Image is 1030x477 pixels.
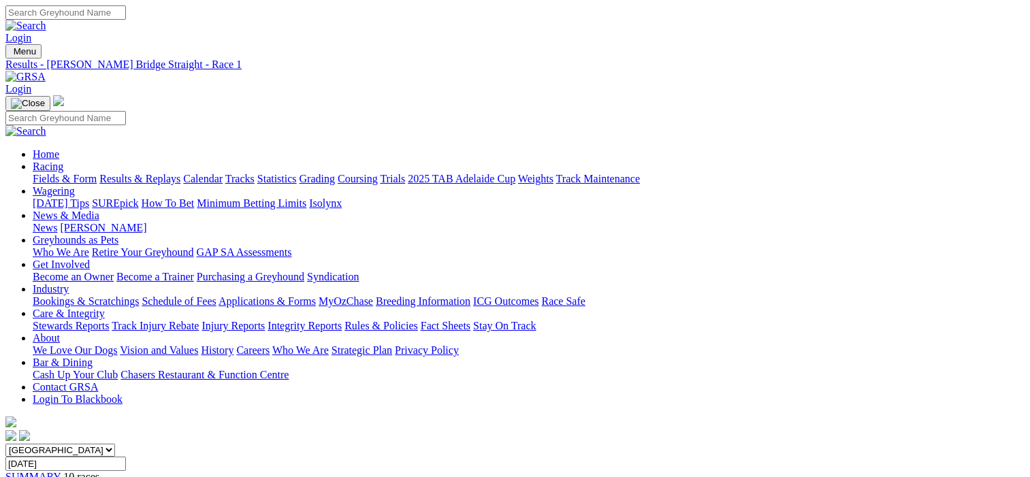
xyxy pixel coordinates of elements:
[197,246,292,258] a: GAP SA Assessments
[33,283,69,295] a: Industry
[19,430,30,441] img: twitter.svg
[272,344,329,356] a: Who We Are
[421,320,470,331] a: Fact Sheets
[33,259,90,270] a: Get Involved
[120,369,289,380] a: Chasers Restaurant & Function Centre
[33,332,60,344] a: About
[5,32,31,44] a: Login
[5,457,126,471] input: Select date
[309,197,342,209] a: Isolynx
[225,173,255,184] a: Tracks
[11,98,45,109] img: Close
[5,96,50,111] button: Toggle navigation
[33,197,1025,210] div: Wagering
[5,416,16,427] img: logo-grsa-white.png
[197,197,306,209] a: Minimum Betting Limits
[380,173,405,184] a: Trials
[473,295,538,307] a: ICG Outcomes
[33,222,1025,234] div: News & Media
[257,173,297,184] a: Statistics
[556,173,640,184] a: Track Maintenance
[541,295,585,307] a: Race Safe
[518,173,553,184] a: Weights
[33,344,117,356] a: We Love Our Dogs
[33,295,1025,308] div: Industry
[197,271,304,282] a: Purchasing a Greyhound
[33,210,99,221] a: News & Media
[116,271,194,282] a: Become a Trainer
[268,320,342,331] a: Integrity Reports
[201,344,234,356] a: History
[112,320,199,331] a: Track Injury Rebate
[183,173,223,184] a: Calendar
[338,173,378,184] a: Coursing
[33,344,1025,357] div: About
[33,369,118,380] a: Cash Up Your Club
[5,125,46,137] img: Search
[307,271,359,282] a: Syndication
[5,44,42,59] button: Toggle navigation
[14,46,36,56] span: Menu
[92,246,194,258] a: Retire Your Greyhound
[53,95,64,106] img: logo-grsa-white.png
[344,320,418,331] a: Rules & Policies
[33,185,75,197] a: Wagering
[219,295,316,307] a: Applications & Forms
[120,344,198,356] a: Vision and Values
[33,381,98,393] a: Contact GRSA
[376,295,470,307] a: Breeding Information
[33,173,97,184] a: Fields & Form
[5,83,31,95] a: Login
[5,59,1025,71] a: Results - [PERSON_NAME] Bridge Straight - Race 1
[60,222,146,233] a: [PERSON_NAME]
[99,173,180,184] a: Results & Replays
[33,148,59,160] a: Home
[92,197,138,209] a: SUREpick
[33,222,57,233] a: News
[332,344,392,356] a: Strategic Plan
[236,344,270,356] a: Careers
[5,111,126,125] input: Search
[33,197,89,209] a: [DATE] Tips
[33,308,105,319] a: Care & Integrity
[33,357,93,368] a: Bar & Dining
[33,161,63,172] a: Racing
[33,320,109,331] a: Stewards Reports
[5,430,16,441] img: facebook.svg
[300,173,335,184] a: Grading
[33,246,1025,259] div: Greyhounds as Pets
[33,393,123,405] a: Login To Blackbook
[33,295,139,307] a: Bookings & Scratchings
[33,320,1025,332] div: Care & Integrity
[33,271,114,282] a: Become an Owner
[33,173,1025,185] div: Racing
[33,246,89,258] a: Who We Are
[33,271,1025,283] div: Get Involved
[5,20,46,32] img: Search
[142,295,216,307] a: Schedule of Fees
[395,344,459,356] a: Privacy Policy
[408,173,515,184] a: 2025 TAB Adelaide Cup
[33,369,1025,381] div: Bar & Dining
[33,234,118,246] a: Greyhounds as Pets
[319,295,373,307] a: MyOzChase
[473,320,536,331] a: Stay On Track
[5,5,126,20] input: Search
[5,71,46,83] img: GRSA
[142,197,195,209] a: How To Bet
[202,320,265,331] a: Injury Reports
